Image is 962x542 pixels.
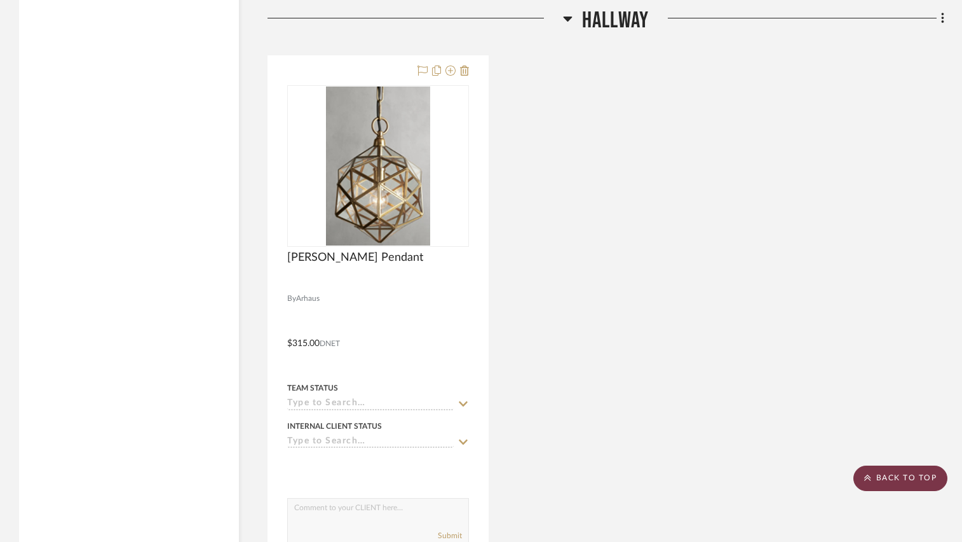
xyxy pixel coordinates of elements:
[296,293,320,305] span: Arhaus
[287,293,296,305] span: By
[582,7,649,34] span: Hallway
[853,466,947,491] scroll-to-top-button: BACK TO TOP
[287,420,382,432] div: Internal Client Status
[438,530,462,541] button: Submit
[287,382,338,394] div: Team Status
[326,87,430,246] img: Eliana Lantern Pendant
[287,251,423,265] span: [PERSON_NAME] Pendant
[287,398,454,410] input: Type to Search…
[287,436,454,448] input: Type to Search…
[288,86,468,246] div: 0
